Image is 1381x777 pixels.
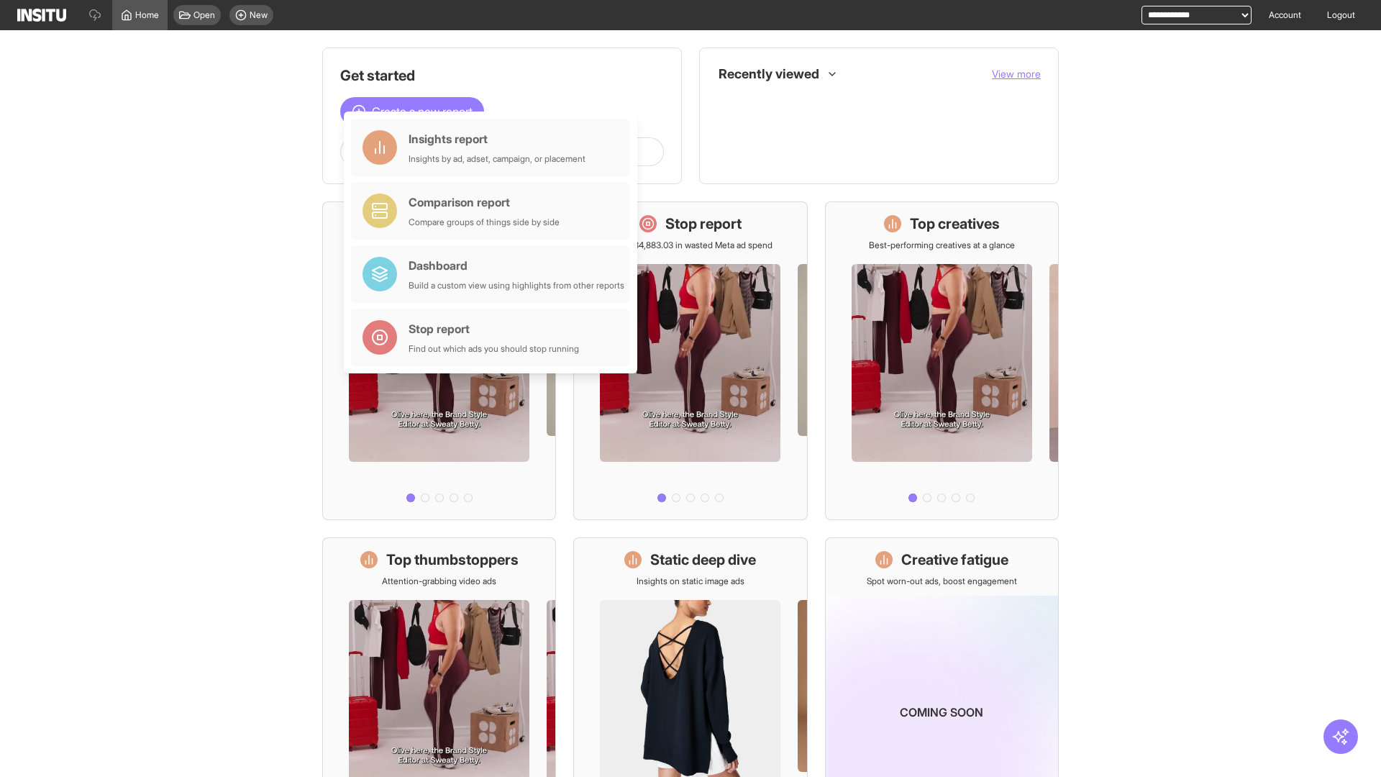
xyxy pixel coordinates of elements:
div: Build a custom view using highlights from other reports [409,280,624,291]
p: Attention-grabbing video ads [382,576,496,587]
span: New [250,9,268,21]
div: Compare groups of things side by side [409,217,560,228]
a: What's live nowSee all active ads instantly [322,201,556,520]
div: Find out which ads you should stop running [409,343,579,355]
p: Best-performing creatives at a glance [869,240,1015,251]
div: Stop report [409,320,579,337]
h1: Stop report [665,214,742,234]
a: Top creativesBest-performing creatives at a glance [825,201,1059,520]
span: Create a new report [372,103,473,120]
p: Insights on static image ads [637,576,744,587]
span: Home [135,9,159,21]
h1: Get started [340,65,664,86]
button: View more [992,67,1041,81]
button: Create a new report [340,97,484,126]
div: Comparison report [409,194,560,211]
div: Insights by ad, adset, campaign, or placement [409,153,585,165]
a: Stop reportSave £34,883.03 in wasted Meta ad spend [573,201,807,520]
img: Logo [17,9,66,22]
p: Save £34,883.03 in wasted Meta ad spend [608,240,772,251]
span: View more [992,68,1041,80]
h1: Top creatives [910,214,1000,234]
div: Dashboard [409,257,624,274]
div: Insights report [409,130,585,147]
h1: Top thumbstoppers [386,550,519,570]
h1: Static deep dive [650,550,756,570]
span: Open [193,9,215,21]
